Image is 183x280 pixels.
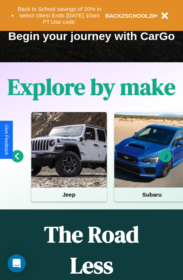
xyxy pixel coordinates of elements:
h4: Jeep [31,188,107,202]
div: Give Feedback [4,125,9,155]
b: BACK2SCHOOL20 [105,12,155,19]
button: Back to School savings of 20% in select cities! Ends [DATE] 10am PT.Use code: [14,4,105,27]
h1: Explore by make [8,71,175,102]
div: Open Intercom Messenger [8,254,26,272]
